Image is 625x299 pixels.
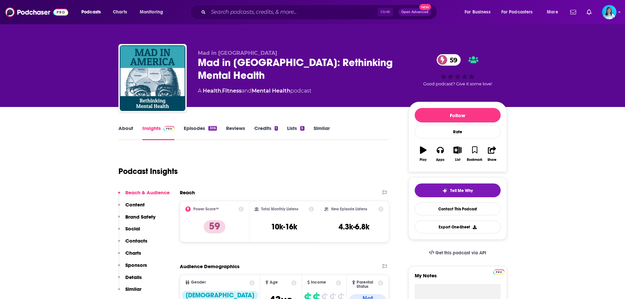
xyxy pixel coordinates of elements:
[420,158,427,162] div: Play
[270,280,278,285] span: Age
[460,7,499,17] button: open menu
[118,202,145,214] button: Content
[193,207,219,211] h2: Power Score™
[442,188,448,193] img: tell me why sparkle
[208,126,217,131] div: 306
[118,250,141,262] button: Charts
[465,8,490,17] span: For Business
[191,280,206,285] span: Gender
[125,189,170,196] p: Reach & Audience
[432,142,449,166] button: Apps
[401,11,428,14] span: Open Advanced
[125,262,147,268] p: Sponsors
[547,8,558,17] span: More
[77,7,109,17] button: open menu
[314,125,330,140] a: Similar
[118,214,156,226] button: Brand Safety
[493,268,505,275] a: Pro website
[222,88,241,94] a: Fitness
[118,189,170,202] button: Reach & Audience
[163,126,175,131] img: Podchaser Pro
[120,45,185,111] img: Mad in America: Rethinking Mental Health
[311,280,326,285] span: Income
[208,7,378,17] input: Search podcasts, credits, & more...
[252,88,290,94] a: Mental Health
[437,54,461,66] a: 59
[81,8,101,17] span: Podcasts
[450,188,473,193] span: Tell Me Why
[226,125,245,140] a: Reviews
[180,263,240,269] h2: Audience Demographics
[125,250,141,256] p: Charts
[125,202,145,208] p: Content
[455,158,460,162] div: List
[423,81,492,86] span: Good podcast? Give it some love!
[118,225,140,238] button: Social
[118,238,147,250] button: Contacts
[109,7,131,17] a: Charts
[118,125,133,140] a: About
[466,142,483,166] button: Bookmark
[467,158,482,162] div: Bookmark
[118,274,142,286] button: Details
[415,142,432,166] button: Play
[378,8,393,16] span: Ctrl K
[436,158,445,162] div: Apps
[142,125,175,140] a: InsightsPodchaser Pro
[198,50,277,56] span: Mad in [GEOGRAPHIC_DATA]
[415,272,501,284] label: My Notes
[125,274,142,280] p: Details
[5,6,68,18] img: Podchaser - Follow, Share and Rate Podcasts
[408,50,507,91] div: 59Good podcast? Give it some love!
[497,7,542,17] button: open menu
[542,7,566,17] button: open menu
[135,7,172,17] button: open menu
[125,286,141,292] p: Similar
[140,8,163,17] span: Monitoring
[415,125,501,139] div: Rate
[287,125,304,140] a: Lists5
[118,262,147,274] button: Sponsors
[443,54,461,66] span: 59
[261,207,298,211] h2: Total Monthly Listens
[419,4,431,10] span: New
[271,222,297,232] h3: 10k-16k
[198,87,311,95] div: A podcast
[197,5,443,20] div: Search podcasts, credits, & more...
[415,108,501,122] button: Follow
[602,5,616,19] span: Logged in as ClarisseG
[331,207,367,211] h2: New Episode Listens
[501,8,533,17] span: For Podcasters
[275,126,278,131] div: 1
[584,7,594,18] a: Show notifications dropdown
[204,220,225,233] p: 59
[339,222,369,232] h3: 4.3k-6.8k
[254,125,278,140] a: Credits1
[415,203,501,215] a: Contact This Podcast
[125,225,140,232] p: Social
[118,166,178,176] h1: Podcast Insights
[415,183,501,197] button: tell me why sparkleTell Me Why
[449,142,466,166] button: List
[203,88,221,94] a: Health
[435,250,486,256] span: Get this podcast via API
[113,8,127,17] span: Charts
[568,7,579,18] a: Show notifications dropdown
[488,158,496,162] div: Share
[493,269,505,275] img: Podchaser Pro
[602,5,616,19] button: Show profile menu
[221,88,222,94] span: ,
[300,126,304,131] div: 5
[415,221,501,233] button: Export One-Sheet
[118,286,141,298] button: Similar
[125,214,156,220] p: Brand Safety
[398,8,431,16] button: Open AdvancedNew
[424,245,492,261] a: Get this podcast via API
[241,88,252,94] span: and
[184,125,217,140] a: Episodes306
[602,5,616,19] img: User Profile
[180,189,195,196] h2: Reach
[125,238,147,244] p: Contacts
